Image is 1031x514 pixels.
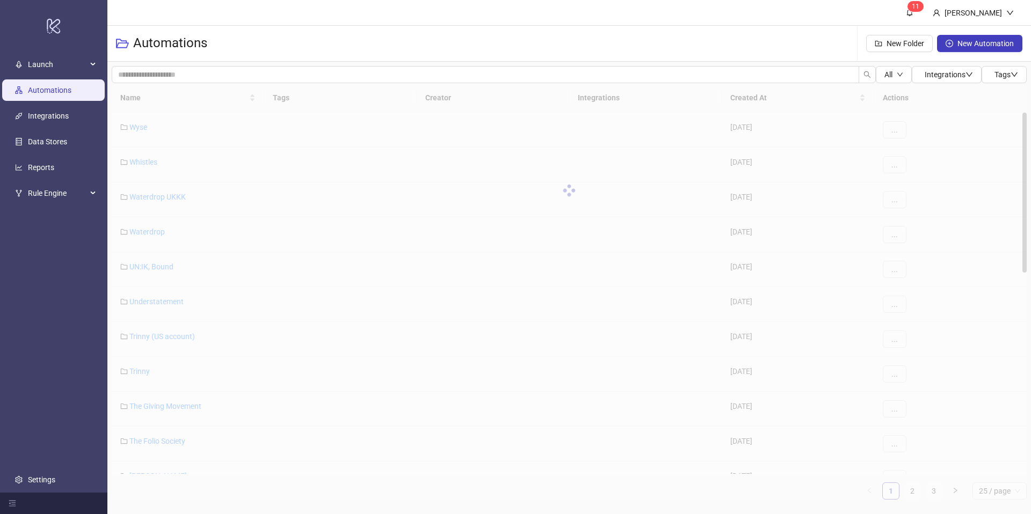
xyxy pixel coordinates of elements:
button: New Folder [866,35,933,52]
span: 1 [916,3,919,10]
button: Integrationsdown [912,66,982,83]
a: Data Stores [28,137,67,146]
span: 1 [912,3,916,10]
span: down [1006,9,1014,17]
button: Alldown [876,66,912,83]
span: menu-fold [9,500,16,507]
a: Reports [28,163,54,172]
span: down [1011,71,1018,78]
span: folder-open [116,37,129,50]
span: Rule Engine [28,182,87,204]
button: New Automation [937,35,1022,52]
button: Tagsdown [982,66,1027,83]
span: All [884,70,892,79]
span: New Folder [887,39,924,48]
span: Tags [994,70,1018,79]
span: bell [906,9,913,16]
span: user [933,9,940,17]
span: down [965,71,973,78]
sup: 11 [907,1,924,12]
a: Settings [28,475,55,484]
span: fork [15,189,23,197]
span: Integrations [925,70,973,79]
span: Launch [28,54,87,75]
span: search [863,71,871,78]
span: rocket [15,61,23,68]
span: down [897,71,903,78]
div: [PERSON_NAME] [940,7,1006,19]
span: folder-add [875,40,882,47]
span: New Automation [957,39,1014,48]
a: Automations [28,86,71,94]
h3: Automations [133,35,207,52]
span: plus-circle [946,40,953,47]
a: Integrations [28,112,69,120]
